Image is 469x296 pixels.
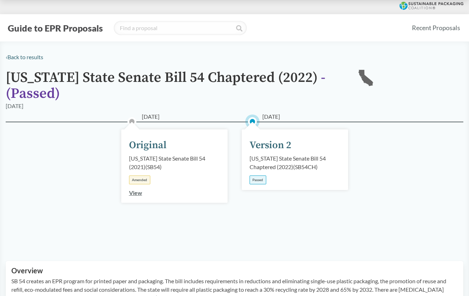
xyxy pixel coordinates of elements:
[250,175,266,184] div: Passed
[11,267,458,275] h2: Overview
[6,69,325,102] span: - ( Passed )
[129,138,167,153] div: Original
[129,189,142,196] a: View
[250,138,291,153] div: Version 2
[6,102,23,110] div: [DATE]
[129,154,220,171] div: [US_STATE] State Senate Bill 54 (2021) ( SB54 )
[409,20,463,36] a: Recent Proposals
[6,70,346,102] h1: [US_STATE] State Senate Bill 54 Chaptered (2022)
[129,175,150,184] div: Amended
[6,54,43,60] a: ‹Back to results
[6,22,105,34] button: Guide to EPR Proposals
[250,154,340,171] div: [US_STATE] State Senate Bill 54 Chaptered (2022) ( SB54CH )
[262,112,280,121] span: [DATE]
[142,112,160,121] span: [DATE]
[114,21,247,35] input: Find a proposal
